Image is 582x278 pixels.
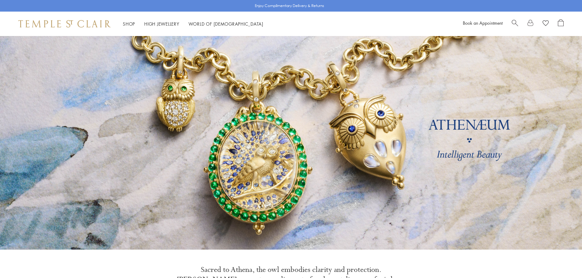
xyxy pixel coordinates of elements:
[463,20,503,26] a: Book an Appointment
[255,3,324,9] p: Enjoy Complimentary Delivery & Returns
[123,20,263,28] nav: Main navigation
[558,19,564,28] a: Open Shopping Bag
[512,19,518,28] a: Search
[123,21,135,27] a: ShopShop
[543,19,549,28] a: View Wishlist
[144,21,179,27] a: High JewelleryHigh Jewellery
[189,21,263,27] a: World of [DEMOGRAPHIC_DATA]World of [DEMOGRAPHIC_DATA]
[18,20,111,27] img: Temple St. Clair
